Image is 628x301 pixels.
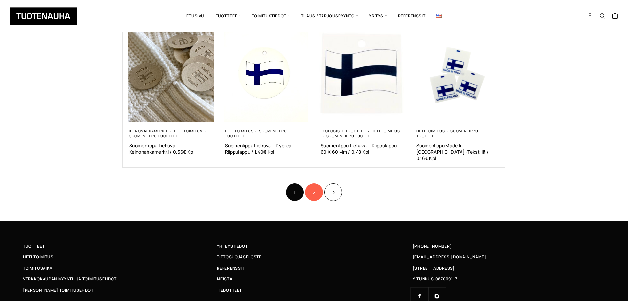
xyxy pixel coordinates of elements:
a: Tietosuojaseloste [217,254,411,260]
a: Keinonahkamerkit [129,128,168,133]
a: Ekologiset tuotteet [321,128,366,133]
a: Suomenlippu tuotteet [129,133,178,138]
span: Tietosuojaseloste [217,254,261,260]
span: Toimitusaika [23,265,53,272]
span: Tuotteet [23,243,44,250]
a: Suomenlippu Liehuva – Keinonahkamerkki / 0,36€ Kpl [129,142,212,155]
nav: Product Pagination [123,182,505,202]
a: My Account [584,13,597,19]
a: Yhteystiedot [217,243,411,250]
a: [PHONE_NUMBER] [413,243,452,250]
img: Tuotenauha Oy [10,7,77,25]
a: Meistä [217,275,411,282]
a: Heti toimitus [225,128,253,133]
span: Toimitustiedot [246,5,295,27]
span: Verkkokaupan myynti- ja toimitusehdot [23,275,116,282]
a: [PERSON_NAME] toimitusehdot [23,287,217,293]
span: Y-TUNNUS 0870091-7 [413,275,457,282]
a: Suomenlippu tuotteet [416,128,478,138]
span: Tilaus / Tarjouspyyntö [295,5,364,27]
span: Yhteystiedot [217,243,248,250]
a: Sivu 2 [305,183,323,201]
span: Tuotteet [210,5,246,27]
span: Sivu 1 [286,183,304,201]
span: [PERSON_NAME] toimitusehdot [23,287,94,293]
span: [STREET_ADDRESS] [413,265,455,272]
img: English [436,14,442,18]
button: Search [596,13,609,19]
a: Heti toimitus [372,128,400,133]
a: Suomenlippu tuotteet [326,133,375,138]
a: Suomenlippu Made In [GEOGRAPHIC_DATA] -Tekstillä / 0,16€ Kpl [416,142,499,161]
a: Heti toimitus [23,254,217,260]
span: Meistä [217,275,232,282]
a: Heti toimitus [174,128,202,133]
a: [EMAIL_ADDRESS][DOMAIN_NAME] [413,254,486,260]
a: Etusivu [181,5,210,27]
span: Heti toimitus [23,254,54,260]
a: Suomenlippu Liehuva – Riippulappu 60 X 60 Mm / 0,48 Kpl [321,142,403,155]
a: Tuotteet [23,243,217,250]
a: Verkkokaupan myynti- ja toimitusehdot [23,275,217,282]
span: Yritys [363,5,392,27]
a: Referenssit [392,5,431,27]
a: Referenssit [217,265,411,272]
a: Tiedotteet [217,287,411,293]
a: Toimitusaika [23,265,217,272]
a: Suomenlippu tuotteet [225,128,287,138]
span: Tiedotteet [217,287,242,293]
a: Suomenlippu Liehuva – Pyöreä Riippulappu / 1,40€ Kpl [225,142,308,155]
a: Heti toimitus [416,128,445,133]
a: Cart [612,13,618,21]
span: Referenssit [217,265,244,272]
